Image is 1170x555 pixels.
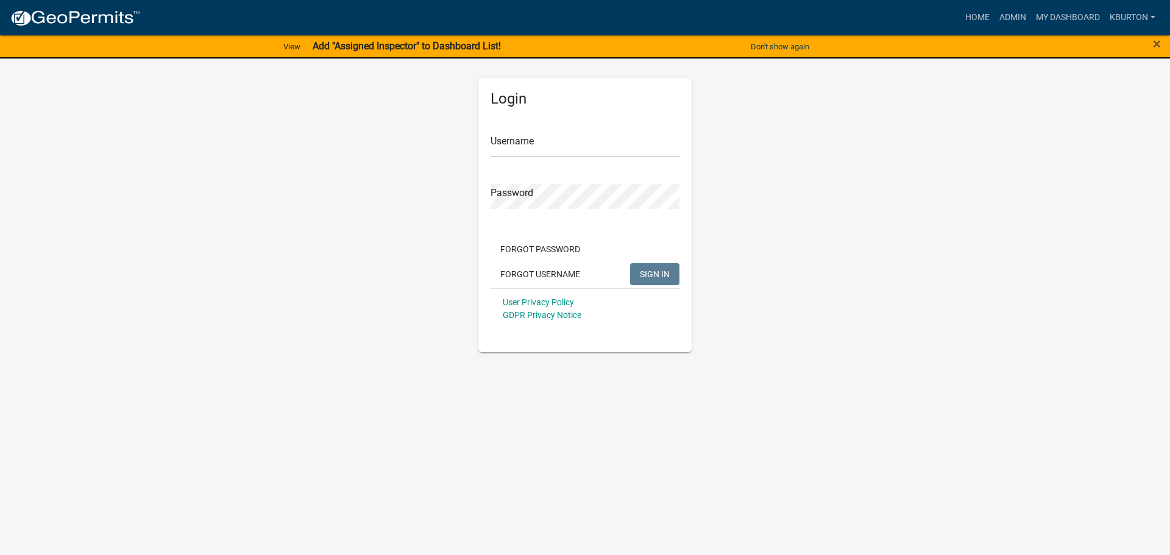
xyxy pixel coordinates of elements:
[313,40,501,52] strong: Add "Assigned Inspector" to Dashboard List!
[746,37,814,57] button: Don't show again
[503,297,574,307] a: User Privacy Policy
[630,263,679,285] button: SIGN IN
[1153,35,1161,52] span: ×
[503,310,581,320] a: GDPR Privacy Notice
[1031,6,1105,29] a: My Dashboard
[1153,37,1161,51] button: Close
[491,238,590,260] button: Forgot Password
[994,6,1031,29] a: Admin
[960,6,994,29] a: Home
[1105,6,1160,29] a: kburton
[491,90,679,108] h5: Login
[278,37,305,57] a: View
[491,263,590,285] button: Forgot Username
[640,269,670,278] span: SIGN IN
